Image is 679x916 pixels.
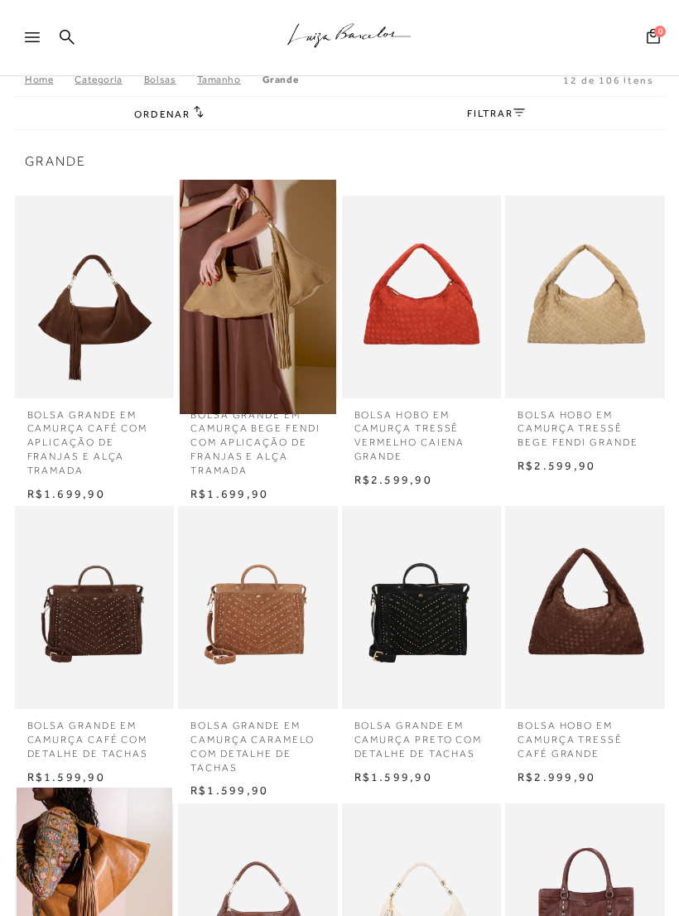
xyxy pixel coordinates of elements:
[344,180,500,414] a: BOLSA HOBO EM CAMURÇA TRESSÊ VERMELHO CAIENA GRANDE BOLSA HOBO EM CAMURÇA TRESSÊ VERMELHO CAIENA ...
[344,490,500,725] img: BOLSA GRANDE EM CAMURÇA PRETO COM DETALHE DE TACHAS
[17,180,173,414] a: BOLSA GRANDE EM CAMURÇA CAFÉ COM APLICAÇÃO DE FRANJAS E ALÇA TRAMADA BOLSA GRANDE EM CAMURÇA CAFÉ...
[15,709,175,760] a: BOLSA GRANDE EM CAMURÇA CAFÉ COM DETALHE DE TACHAS
[25,74,75,85] a: Home
[563,75,654,86] span: 12 de 106 itens
[17,180,173,414] img: BOLSA GRANDE EM CAMURÇA CAFÉ COM APLICAÇÃO DE FRANJAS E ALÇA TRAMADA
[17,490,173,725] img: BOLSA GRANDE EM CAMURÇA CAFÉ COM DETALHE DE TACHAS
[518,770,595,783] span: R$2.999,90
[505,709,665,760] a: BOLSA HOBO EM CAMURÇA TRESSÊ CAFÉ GRANDE
[505,398,665,450] a: BOLSA HOBO EM CAMURÇA TRESSÊ BEGE FENDI GRANDE
[507,490,663,725] img: BOLSA HOBO EM CAMURÇA TRESSÊ CAFÉ GRANDE
[344,490,500,725] a: BOLSA GRANDE EM CAMURÇA PRETO COM DETALHE DE TACHAS BOLSA GRANDE EM CAMURÇA PRETO COM DETALHE DE ...
[642,27,665,50] button: 0
[25,155,654,168] span: Grande
[134,108,190,120] span: Ordenar
[342,398,502,464] a: BOLSA HOBO EM CAMURÇA TRESSÊ VERMELHO CAIENA GRANDE
[354,770,432,783] span: R$1.599,90
[507,180,663,414] img: BOLSA HOBO EM CAMURÇA TRESSÊ BEGE FENDI GRANDE
[262,74,299,85] a: Grande
[27,487,105,500] span: R$1.699,90
[190,487,268,500] span: R$1.699,90
[180,180,336,414] a: BOLSA GRANDE EM CAMURÇA BEGE FENDI COM APLICAÇÃO DE FRANJAS E ALÇA TRAMADA BOLSA GRANDE EM CAMURÇ...
[342,709,502,760] a: BOLSA GRANDE EM CAMURÇA PRETO COM DETALHE DE TACHAS
[467,108,525,119] a: FILTRAR
[507,180,663,414] a: BOLSA HOBO EM CAMURÇA TRESSÊ BEGE FENDI GRANDE BOLSA HOBO EM CAMURÇA TRESSÊ BEGE FENDI GRANDE
[15,398,175,478] a: BOLSA GRANDE EM CAMURÇA CAFÉ COM APLICAÇÃO DE FRANJAS E ALÇA TRAMADA
[190,783,268,797] span: R$1.599,90
[354,473,432,486] span: R$2.599,90
[27,770,105,783] span: R$1.599,90
[180,490,336,725] a: BOLSA GRANDE EM CAMURÇA CARAMELO COM DETALHE DE TACHAS BOLSA GRANDE EM CAMURÇA CARAMELO COM DETAL...
[17,490,173,725] a: BOLSA GRANDE EM CAMURÇA CAFÉ COM DETALHE DE TACHAS BOLSA GRANDE EM CAMURÇA CAFÉ COM DETALHE DE TA...
[197,74,262,85] a: Tamanho
[180,490,336,725] img: BOLSA GRANDE EM CAMURÇA CARAMELO COM DETALHE DE TACHAS
[75,74,143,85] a: Categoria
[144,74,198,85] a: Bolsas
[344,180,500,414] img: BOLSA HOBO EM CAMURÇA TRESSÊ VERMELHO CAIENA GRANDE
[518,459,595,472] span: R$2.599,90
[180,180,336,414] img: BOLSA GRANDE EM CAMURÇA BEGE FENDI COM APLICAÇÃO DE FRANJAS E ALÇA TRAMADA
[654,26,666,37] span: 0
[178,709,338,774] a: BOLSA GRANDE EM CAMURÇA CARAMELO COM DETALHE DE TACHAS
[507,490,663,725] a: BOLSA HOBO EM CAMURÇA TRESSÊ CAFÉ GRANDE BOLSA HOBO EM CAMURÇA TRESSÊ CAFÉ GRANDE
[178,398,338,478] a: BOLSA GRANDE EM CAMURÇA BEGE FENDI COM APLICAÇÃO DE FRANJAS E ALÇA TRAMADA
